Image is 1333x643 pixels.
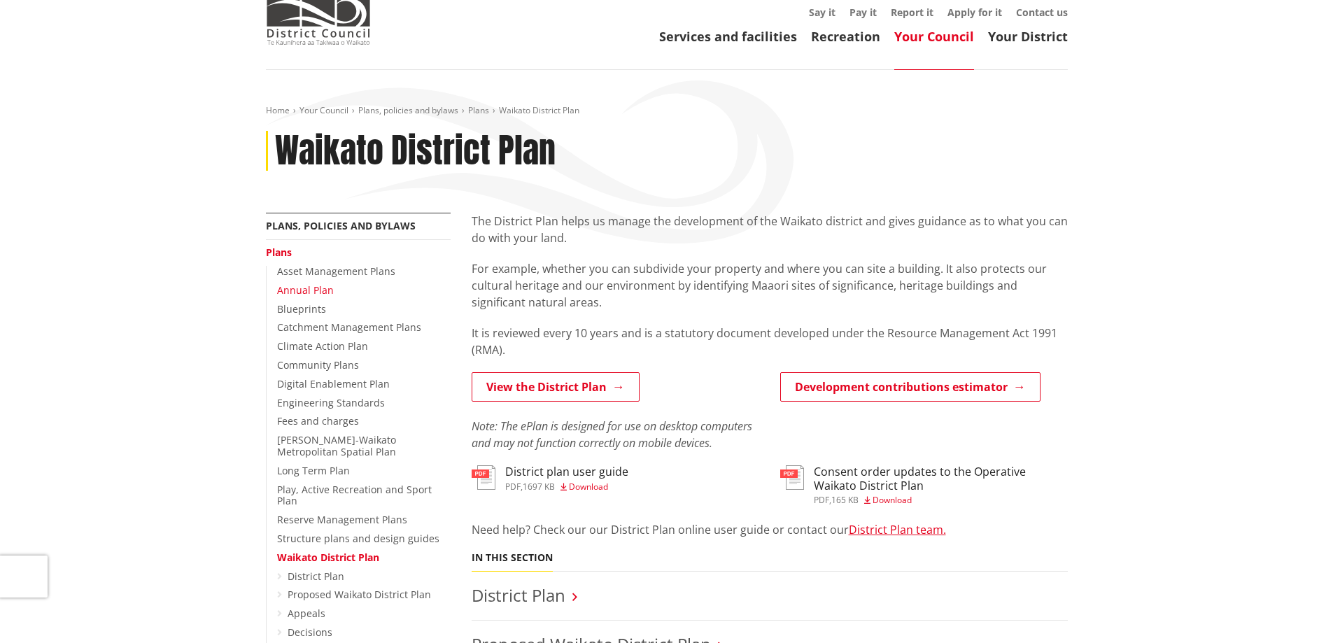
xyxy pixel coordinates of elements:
p: The District Plan helps us manage the development of the Waikato district and gives guidance as t... [472,213,1068,246]
a: Blueprints [277,302,326,316]
a: Recreation [811,28,880,45]
p: It is reviewed every 10 years and is a statutory document developed under the Resource Management... [472,325,1068,358]
img: document-pdf.svg [780,465,804,490]
a: Asset Management Plans [277,264,395,278]
a: Plans [468,104,489,116]
span: Waikato District Plan [499,104,579,116]
a: Waikato District Plan [277,551,379,564]
a: Long Term Plan [277,464,350,477]
a: Climate Action Plan [277,339,368,353]
a: Catchment Management Plans [277,320,421,334]
h3: Consent order updates to the Operative Waikato District Plan [814,465,1068,492]
a: Home [266,104,290,116]
nav: breadcrumb [266,105,1068,117]
span: Download [569,481,608,493]
a: Engineering Standards [277,396,385,409]
a: Consent order updates to the Operative Waikato District Plan pdf,165 KB Download [780,465,1068,504]
a: Pay it [849,6,877,19]
a: Annual Plan [277,283,334,297]
a: District Plan [288,570,344,583]
img: document-pdf.svg [472,465,495,490]
h3: District plan user guide [505,465,628,479]
a: Apply for it [947,6,1002,19]
span: 165 KB [831,494,859,506]
a: Contact us [1016,6,1068,19]
iframe: Messenger Launcher [1269,584,1319,635]
a: District Plan team. [849,522,946,537]
div: , [814,496,1068,504]
a: Fees and charges [277,414,359,428]
a: Your Council [299,104,348,116]
p: Need help? Check our our District Plan online user guide or contact our [472,521,1068,538]
span: 1697 KB [523,481,555,493]
a: Your Council [894,28,974,45]
a: Play, Active Recreation and Sport Plan [277,483,432,508]
a: Structure plans and design guides [277,532,439,545]
p: For example, whether you can subdivide your property and where you can site a building. It also p... [472,260,1068,311]
a: [PERSON_NAME]-Waikato Metropolitan Spatial Plan [277,433,396,458]
span: pdf [505,481,521,493]
span: Download [873,494,912,506]
a: Digital Enablement Plan [277,377,390,390]
a: Report it [891,6,933,19]
a: Your District [988,28,1068,45]
a: Plans, policies and bylaws [358,104,458,116]
span: pdf [814,494,829,506]
h1: Waikato District Plan [275,131,556,171]
div: , [505,483,628,491]
a: Reserve Management Plans [277,513,407,526]
a: Proposed Waikato District Plan [288,588,431,601]
h5: In this section [472,552,553,564]
a: View the District Plan [472,372,640,402]
a: District Plan [472,584,565,607]
em: Note: The ePlan is designed for use on desktop computers and may not function correctly on mobile... [472,418,752,451]
a: Plans, policies and bylaws [266,219,416,232]
a: Decisions [288,626,332,639]
a: Say it [809,6,835,19]
a: Appeals [288,607,325,620]
a: Development contributions estimator [780,372,1041,402]
a: Plans [266,246,292,259]
a: District plan user guide pdf,1697 KB Download [472,465,628,490]
a: Services and facilities [659,28,797,45]
a: Community Plans [277,358,359,372]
